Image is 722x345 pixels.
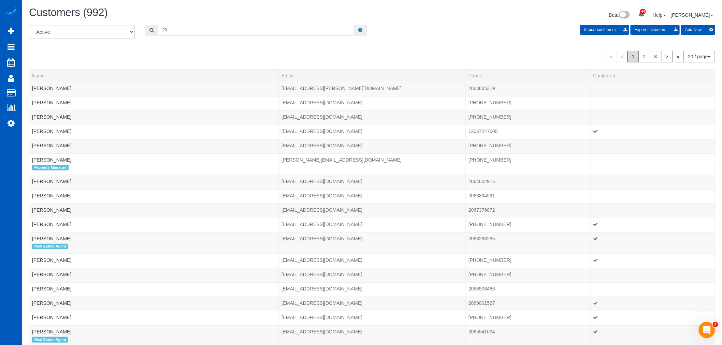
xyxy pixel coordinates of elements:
a: [PERSON_NAME] [32,286,71,291]
td: Email [278,283,465,297]
span: Real Estate Agent [32,244,68,249]
td: Name [29,254,279,268]
td: Confirmed [590,311,715,326]
a: [PERSON_NAME] [32,300,71,306]
td: Email [278,175,465,189]
th: Confirmed [590,69,715,82]
td: Name [29,204,279,218]
td: Name [29,189,279,204]
td: Phone [466,175,590,189]
td: Email [278,297,465,311]
td: Name [29,96,279,110]
a: [PERSON_NAME] [32,329,71,334]
span: Property Manager [32,165,69,170]
a: [PERSON_NAME] [32,257,71,263]
td: Phone [466,96,590,110]
td: Confirmed [590,204,715,218]
td: Confirmed [590,139,715,153]
td: Confirmed [590,232,715,254]
td: Phone [466,189,590,204]
div: Tags [32,149,276,151]
td: Phone [466,125,590,139]
nav: Pagination navigation [605,51,715,62]
td: Phone [466,204,590,218]
td: Confirmed [590,96,715,110]
div: Tags [32,278,276,280]
td: Confirmed [590,125,715,139]
td: Email [278,232,465,254]
td: Phone [466,283,590,297]
td: Name [29,283,279,297]
img: Automaid Logo [4,7,18,16]
span: < [616,51,628,62]
td: Confirmed [590,218,715,232]
td: Confirmed [590,254,715,268]
th: Phone [466,69,590,82]
div: Tags [32,92,276,93]
span: 7 [713,322,718,327]
span: « [605,51,617,62]
td: Confirmed [590,110,715,125]
td: Confirmed [590,283,715,297]
iframe: Intercom live chat [699,322,715,338]
div: Tags [32,306,276,308]
a: [PERSON_NAME] [32,100,71,105]
a: [PERSON_NAME] [32,143,71,148]
th: Name [29,69,279,82]
a: [PERSON_NAME] [671,12,713,18]
button: Add New [681,25,715,35]
td: Confirmed [590,297,715,311]
td: Email [278,254,465,268]
a: [PERSON_NAME] [32,236,71,241]
button: Import customers [580,25,629,35]
td: Email [278,139,465,153]
a: 2 [639,51,650,62]
td: Name [29,297,279,311]
td: Name [29,311,279,326]
td: Phone [466,232,590,254]
a: [PERSON_NAME] [32,179,71,184]
td: Email [278,82,465,96]
div: Tags [32,106,276,108]
td: Email [278,110,465,125]
td: Phone [466,268,590,283]
td: Phone [466,82,590,96]
a: Help [653,12,666,18]
td: Confirmed [590,189,715,204]
a: [PERSON_NAME] [32,157,71,163]
span: 1 [627,51,639,62]
span: Customers (992) [29,6,108,18]
td: Phone [466,110,590,125]
span: Real Estate Agent [32,337,68,342]
td: Name [29,175,279,189]
td: Name [29,153,279,175]
div: Tags [32,292,276,294]
div: Tags [32,213,276,215]
td: Name [29,125,279,139]
td: Email [278,96,465,110]
td: Email [278,125,465,139]
a: [PERSON_NAME] [32,315,71,320]
div: Tags [32,185,276,186]
td: Email [278,204,465,218]
button: 20 / page [684,51,715,62]
button: Export customers [631,25,680,35]
a: [PERSON_NAME] [32,129,71,134]
td: Email [278,153,465,175]
td: Email [278,218,465,232]
td: Email [278,189,465,204]
img: New interface [619,11,630,20]
td: Name [29,139,279,153]
span: 44 [640,9,646,14]
td: Confirmed [590,268,715,283]
td: Confirmed [590,82,715,96]
a: > [661,51,673,62]
td: Name [29,218,279,232]
td: Confirmed [590,153,715,175]
a: 3 [650,51,662,62]
a: [PERSON_NAME] [32,86,71,91]
td: Phone [466,254,590,268]
td: Phone [466,218,590,232]
td: Email [278,311,465,326]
